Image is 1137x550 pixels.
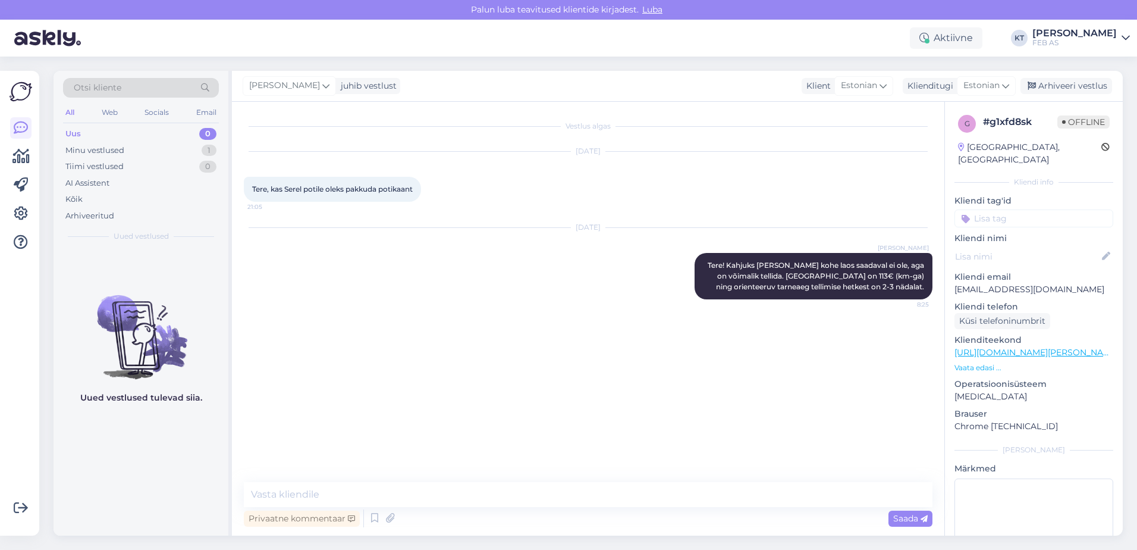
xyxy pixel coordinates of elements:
[893,513,928,524] span: Saada
[965,119,970,128] span: g
[954,420,1113,433] p: Chrome [TECHNICAL_ID]
[884,300,929,309] span: 8:25
[199,128,216,140] div: 0
[963,79,1000,92] span: Estonian
[1011,30,1028,46] div: KT
[954,210,1113,227] input: Lisa tag
[954,301,1113,313] p: Kliendi telefon
[336,80,397,92] div: juhib vestlust
[10,80,32,103] img: Askly Logo
[954,378,1113,390] p: Operatsioonisüsteem
[65,128,81,140] div: Uus
[65,177,109,189] div: AI Assistent
[954,313,1050,329] div: Küsi telefoninumbrit
[903,80,953,92] div: Klienditugi
[983,115,1057,129] div: # g1xfd8sk
[252,185,413,193] span: Tere, kas Serel potile oleks pakkuda potikaant
[841,79,877,92] span: Estonian
[1032,29,1130,48] a: [PERSON_NAME]FEB AS
[65,193,83,205] div: Kõik
[1032,29,1117,38] div: [PERSON_NAME]
[954,232,1113,245] p: Kliendi nimi
[954,271,1113,283] p: Kliendi email
[63,105,77,120] div: All
[958,141,1101,166] div: [GEOGRAPHIC_DATA], [GEOGRAPHIC_DATA]
[954,195,1113,207] p: Kliendi tag'id
[878,243,929,252] span: [PERSON_NAME]
[244,121,932,132] div: Vestlus algas
[65,145,124,157] div: Minu vestlused
[80,392,202,404] p: Uued vestlused tulevad siia.
[708,261,926,291] span: Tere! Kahjuks [PERSON_NAME] kohe laos saadaval ei ole, aga on võimalik tellida. [GEOGRAPHIC_DATA]...
[954,347,1119,358] a: [URL][DOMAIN_NAME][PERSON_NAME]
[954,283,1113,296] p: [EMAIL_ADDRESS][DOMAIN_NAME]
[1057,115,1110,129] span: Offline
[65,161,124,173] div: Tiimi vestlused
[802,80,831,92] div: Klient
[54,274,228,381] img: No chats
[199,161,216,173] div: 0
[99,105,120,120] div: Web
[954,334,1113,346] p: Klienditeekond
[194,105,219,120] div: Email
[1020,78,1112,94] div: Arhiveeri vestlus
[954,362,1113,373] p: Vaata edasi ...
[142,105,171,120] div: Socials
[247,202,292,211] span: 21:05
[244,146,932,157] div: [DATE]
[954,177,1113,187] div: Kliendi info
[639,4,666,15] span: Luba
[954,408,1113,420] p: Brauser
[954,445,1113,455] div: [PERSON_NAME]
[955,250,1100,263] input: Lisa nimi
[202,145,216,157] div: 1
[249,79,320,92] span: [PERSON_NAME]
[114,231,169,242] span: Uued vestlused
[1032,38,1117,48] div: FEB AS
[74,82,121,94] span: Otsi kliente
[954,390,1113,403] p: [MEDICAL_DATA]
[244,511,360,527] div: Privaatne kommentaar
[954,462,1113,475] p: Märkmed
[910,27,982,49] div: Aktiivne
[65,210,114,222] div: Arhiveeritud
[244,222,932,233] div: [DATE]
